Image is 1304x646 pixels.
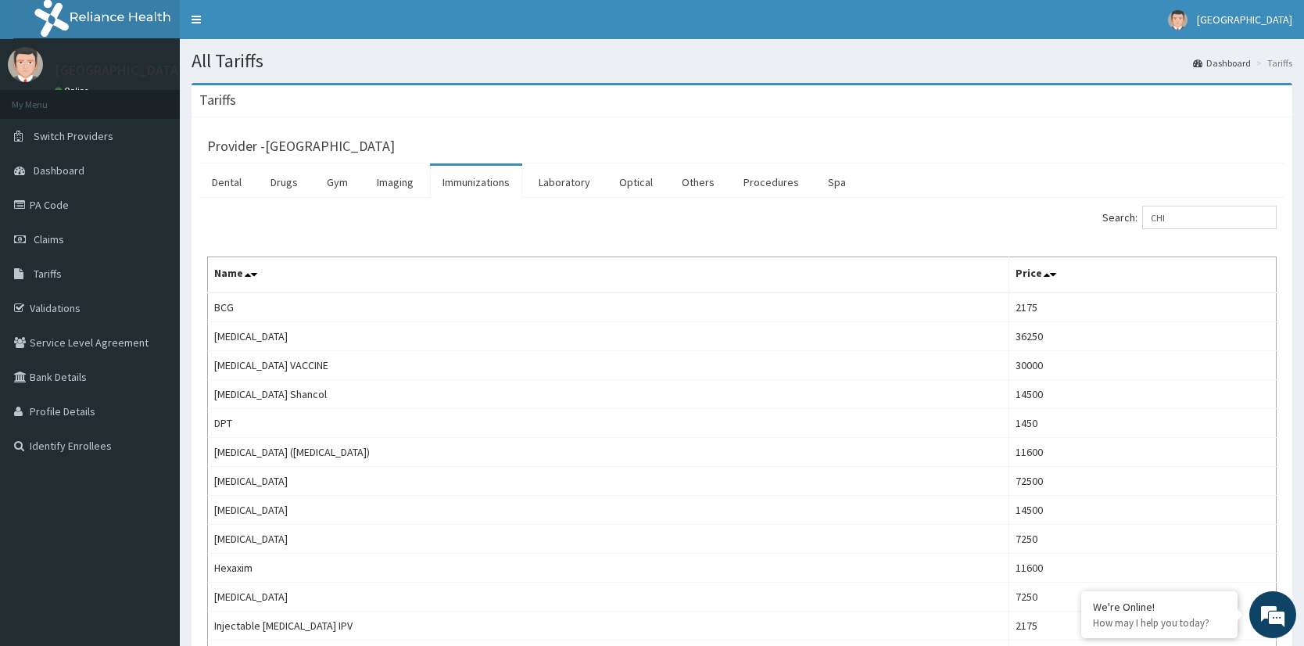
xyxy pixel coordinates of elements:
td: 11600 [1009,554,1277,583]
h3: Provider - [GEOGRAPHIC_DATA] [207,139,395,153]
td: 1450 [1009,409,1277,438]
h3: Tariffs [199,93,236,107]
a: Immunizations [430,166,522,199]
span: [GEOGRAPHIC_DATA] [1197,13,1292,27]
td: Hexaxim [208,554,1009,583]
td: [MEDICAL_DATA] [208,583,1009,612]
a: Dashboard [1193,56,1251,70]
input: Search: [1142,206,1277,229]
td: [MEDICAL_DATA] Shancol [208,380,1009,409]
img: User Image [1168,10,1188,30]
td: 2175 [1009,292,1277,322]
a: Spa [815,166,858,199]
li: Tariffs [1252,56,1292,70]
td: 36250 [1009,322,1277,351]
div: We're Online! [1093,600,1226,614]
td: DPT [208,409,1009,438]
a: Gym [314,166,360,199]
td: 2175 [1009,612,1277,641]
span: Tariffs [34,267,62,281]
td: [MEDICAL_DATA] [208,467,1009,496]
a: Others [669,166,727,199]
span: Switch Providers [34,129,113,143]
td: [MEDICAL_DATA] [208,322,1009,351]
td: Injectable [MEDICAL_DATA] IPV [208,612,1009,641]
a: Drugs [258,166,310,199]
th: Name [208,257,1009,293]
td: [MEDICAL_DATA] ([MEDICAL_DATA]) [208,438,1009,467]
td: 11600 [1009,438,1277,467]
p: How may I help you today? [1093,616,1226,630]
td: [MEDICAL_DATA] [208,496,1009,525]
span: Dashboard [34,163,84,178]
a: Optical [607,166,665,199]
td: 14500 [1009,380,1277,409]
a: Laboratory [526,166,603,199]
td: 30000 [1009,351,1277,380]
td: BCG [208,292,1009,322]
a: Imaging [364,166,426,199]
img: User Image [8,47,43,82]
a: Procedures [731,166,811,199]
td: 7250 [1009,583,1277,612]
a: Dental [199,166,254,199]
a: Online [55,85,92,96]
td: 7250 [1009,525,1277,554]
h1: All Tariffs [192,51,1292,71]
td: 72500 [1009,467,1277,496]
p: [GEOGRAPHIC_DATA] [55,63,184,77]
td: [MEDICAL_DATA] VACCINE [208,351,1009,380]
td: [MEDICAL_DATA] [208,525,1009,554]
td: 14500 [1009,496,1277,525]
span: Claims [34,232,64,246]
label: Search: [1102,206,1277,229]
th: Price [1009,257,1277,293]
